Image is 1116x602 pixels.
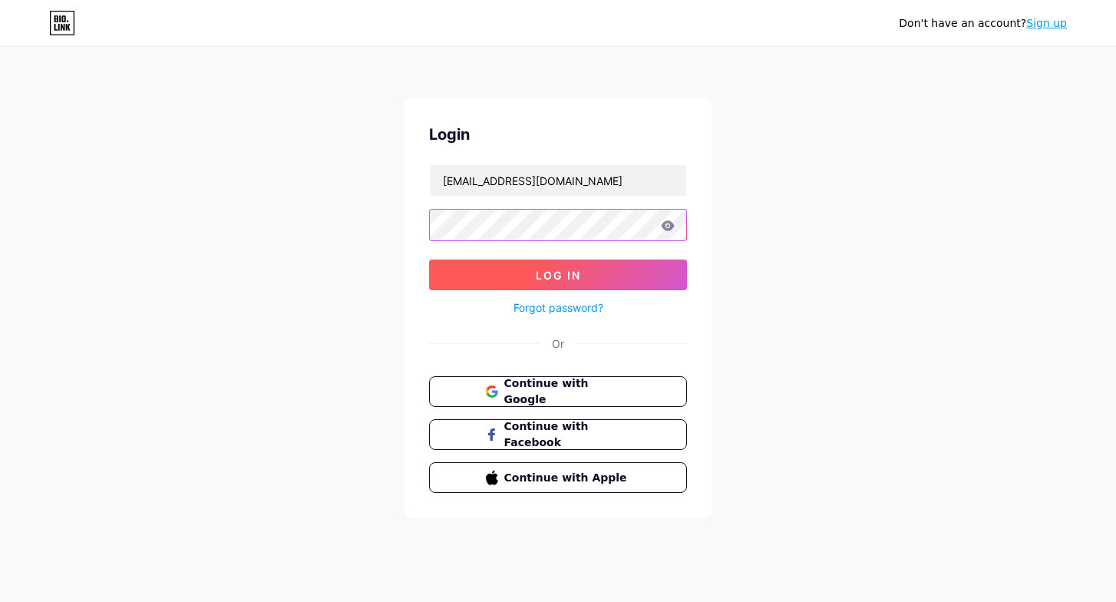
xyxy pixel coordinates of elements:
[536,269,581,282] span: Log In
[429,419,687,450] button: Continue with Facebook
[552,336,564,352] div: Or
[504,470,631,486] span: Continue with Apple
[1026,17,1067,29] a: Sign up
[513,299,603,316] a: Forgot password?
[504,418,631,451] span: Continue with Facebook
[429,123,687,146] div: Login
[899,15,1067,31] div: Don't have an account?
[504,375,631,408] span: Continue with Google
[429,260,687,290] button: Log In
[429,376,687,407] button: Continue with Google
[430,165,686,196] input: Username
[429,462,687,493] button: Continue with Apple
